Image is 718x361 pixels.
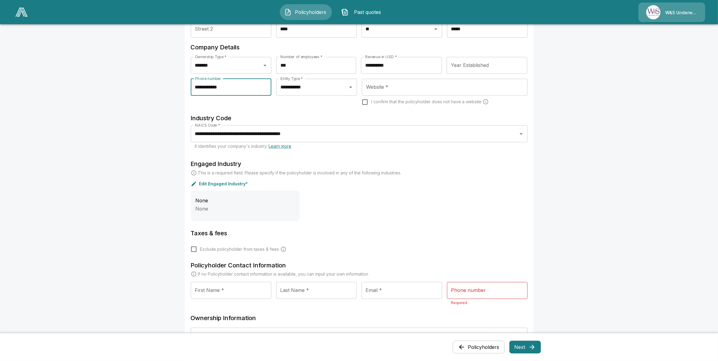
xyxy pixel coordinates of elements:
span: I confirm that the policyholder does not have a website [371,99,481,105]
a: Learn more [269,144,292,149]
button: Next [509,341,541,353]
span: None [196,206,208,212]
img: Agency Icon [646,5,660,19]
svg: Carriers run a cyber security scan on the policyholders' websites. Please enter a website wheneve... [483,99,489,105]
label: NAICS Code * [195,123,220,128]
label: Phone number [195,76,221,81]
label: Entity Type * [280,76,303,81]
button: Open [261,61,269,70]
label: Revenue in USD * [365,54,397,59]
h6: Ownership Information [191,313,528,323]
span: Policyholders [294,8,327,16]
span: None [196,197,208,204]
button: Past quotes IconPast quotes [337,4,389,20]
img: Past quotes Icon [341,8,349,16]
p: This is a required field. Please specify if the policyholder is involved in any of the following ... [198,170,402,176]
label: Ownership Type * [195,54,227,59]
h6: Industry Code [191,113,528,123]
label: Number of employees * [280,54,323,59]
img: AA Logo [15,8,28,17]
p: W&S Underwriters [665,10,697,16]
button: Policyholders IconPolicyholders [280,4,332,20]
span: It identifies your company's industry. [195,144,292,149]
p: Required [451,300,523,306]
a: Agency IconW&S Underwriters [639,3,705,22]
button: Open [432,25,440,33]
button: Policyholders [453,341,505,353]
h6: Engaged Industry [191,159,528,169]
span: Exclude policyholder from taxes & fees [200,246,279,252]
p: If no Policyholder contact information is available, you can input your own information [198,271,369,277]
button: Open [517,332,525,340]
p: Edit Engaged Industry* [199,182,248,186]
svg: Carrier and processing fees will still be applied [280,246,286,252]
span: Past quotes [351,8,384,16]
button: Open [517,130,525,138]
h6: Company Details [191,42,528,52]
h6: Taxes & fees [191,228,528,238]
h6: Policyholder Contact Information [191,260,528,270]
img: Policyholders Icon [284,8,292,16]
button: Open [346,83,355,91]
